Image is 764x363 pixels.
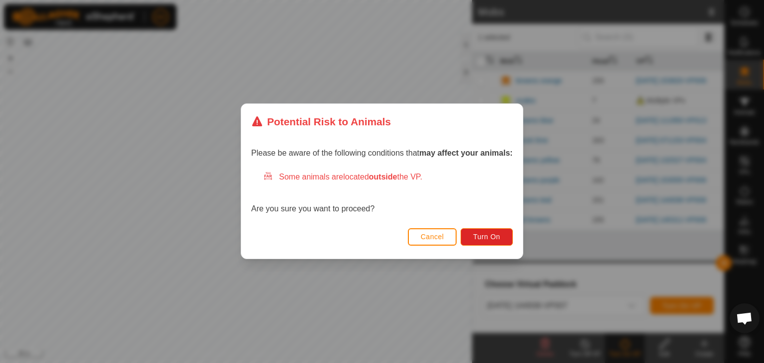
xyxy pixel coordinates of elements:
[263,172,513,183] div: Some animals are
[421,233,444,241] span: Cancel
[343,173,422,181] span: located the VP.
[474,233,500,241] span: Turn On
[369,173,397,181] strong: outside
[419,149,513,158] strong: may affect your animals:
[251,172,513,215] div: Are you sure you want to proceed?
[251,114,391,129] div: Potential Risk to Animals
[461,228,513,246] button: Turn On
[730,303,760,333] div: Open chat
[251,149,513,158] span: Please be aware of the following conditions that
[408,228,457,246] button: Cancel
